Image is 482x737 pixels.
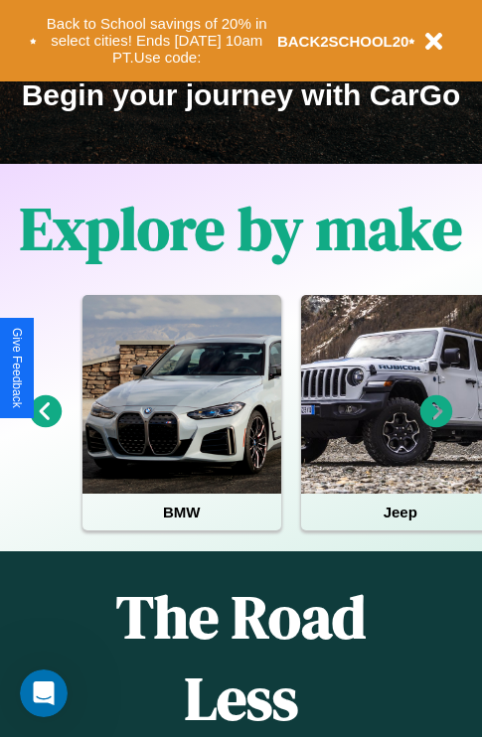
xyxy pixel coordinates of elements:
b: BACK2SCHOOL20 [277,33,409,50]
button: Back to School savings of 20% in select cities! Ends [DATE] 10am PT.Use code: [37,10,277,72]
div: Give Feedback [10,328,24,408]
iframe: Intercom live chat [20,669,68,717]
h1: Explore by make [20,188,462,269]
h4: BMW [82,494,281,530]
